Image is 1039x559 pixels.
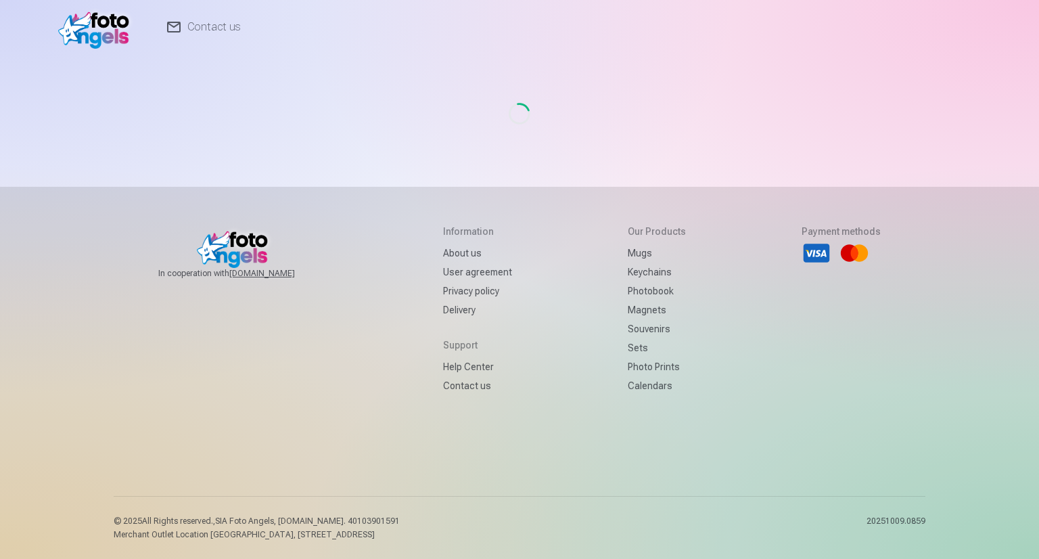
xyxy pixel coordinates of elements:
[443,282,512,300] a: Privacy policy
[628,263,686,282] a: Keychains
[443,225,512,238] h5: Information
[158,268,327,279] span: In cooperation with
[114,529,400,540] p: Merchant Outlet Location [GEOGRAPHIC_DATA], [STREET_ADDRESS]
[628,357,686,376] a: Photo prints
[628,300,686,319] a: Magnets
[58,5,136,49] img: /v1
[443,300,512,319] a: Delivery
[802,238,831,268] li: Visa
[443,263,512,282] a: User agreement
[628,376,686,395] a: Calendars
[628,225,686,238] h5: Our products
[443,338,512,352] h5: Support
[628,319,686,338] a: Souvenirs
[114,516,400,527] p: © 2025 All Rights reserved. ,
[215,516,400,526] span: SIA Foto Angels, [DOMAIN_NAME]. 40103901591
[443,376,512,395] a: Contact us
[802,225,881,238] h5: Payment methods
[628,282,686,300] a: Photobook
[839,238,869,268] li: Mastercard
[628,338,686,357] a: Sets
[443,357,512,376] a: Help Center
[443,244,512,263] a: About us
[867,516,925,540] p: 20251009.0859
[229,268,327,279] a: [DOMAIN_NAME]
[628,244,686,263] a: Mugs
